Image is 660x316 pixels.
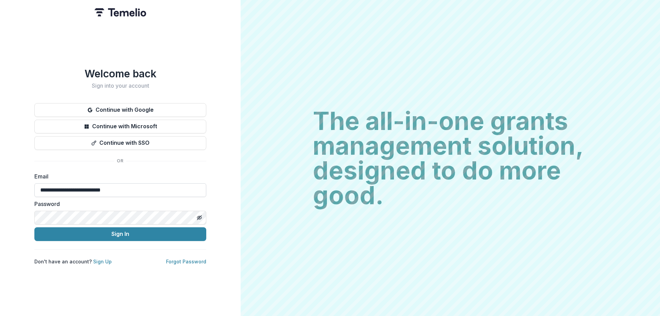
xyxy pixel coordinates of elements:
label: Password [34,200,202,208]
button: Continue with Google [34,103,206,117]
h2: Sign into your account [34,83,206,89]
a: Forgot Password [166,259,206,264]
button: Continue with SSO [34,136,206,150]
h1: Welcome back [34,67,206,80]
button: Sign In [34,227,206,241]
p: Don't have an account? [34,258,112,265]
a: Sign Up [93,259,112,264]
button: Continue with Microsoft [34,120,206,133]
button: Toggle password visibility [194,212,205,223]
img: Temelio [95,8,146,17]
label: Email [34,172,202,181]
